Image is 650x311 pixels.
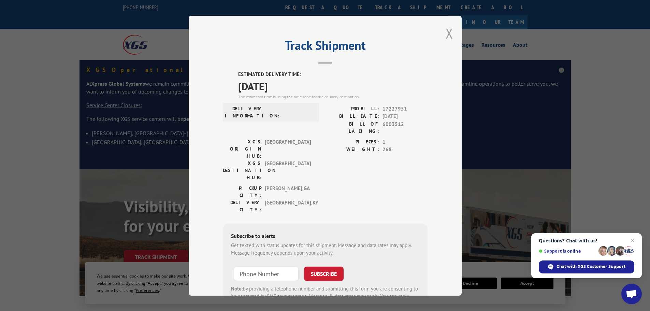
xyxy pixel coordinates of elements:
[225,105,263,119] label: DELIVERY INFORMATION:
[238,71,428,79] label: ESTIMATED DELIVERY TIME:
[382,138,428,146] span: 1
[382,105,428,113] span: 17227951
[223,184,261,199] label: PICKUP CITY:
[325,113,379,121] label: BILL DATE:
[234,266,299,281] input: Phone Number
[325,138,379,146] label: PIECES:
[231,231,419,241] div: Subscribe to alerts
[223,159,261,181] label: XGS DESTINATION HUB:
[304,266,344,281] button: SUBSCRIBE
[231,241,419,257] div: Get texted with status updates for this shipment. Message and data rates may apply. Message frequ...
[265,159,311,181] span: [GEOGRAPHIC_DATA]
[231,285,419,308] div: by providing a telephone number and submitting this form you are consenting to be contacted by SM...
[539,238,634,243] span: Questions? Chat with us!
[265,138,311,159] span: [GEOGRAPHIC_DATA]
[557,264,625,270] span: Chat with XGS Customer Support
[238,78,428,94] span: [DATE]
[325,120,379,135] label: BILL OF LADING:
[539,260,634,273] span: Chat with XGS Customer Support
[621,284,642,304] a: Open chat
[265,199,311,213] span: [GEOGRAPHIC_DATA] , KY
[325,146,379,154] label: WEIGHT:
[325,105,379,113] label: PROBILL:
[231,285,243,292] strong: Note:
[539,249,596,254] span: Support is online
[446,24,453,42] button: Close modal
[382,146,428,154] span: 268
[382,113,428,121] span: [DATE]
[238,94,428,100] div: The estimated time is using the time zone for the delivery destination.
[223,41,428,54] h2: Track Shipment
[265,184,311,199] span: [PERSON_NAME] , GA
[382,120,428,135] span: 6003512
[223,199,261,213] label: DELIVERY CITY:
[223,138,261,159] label: XGS ORIGIN HUB:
